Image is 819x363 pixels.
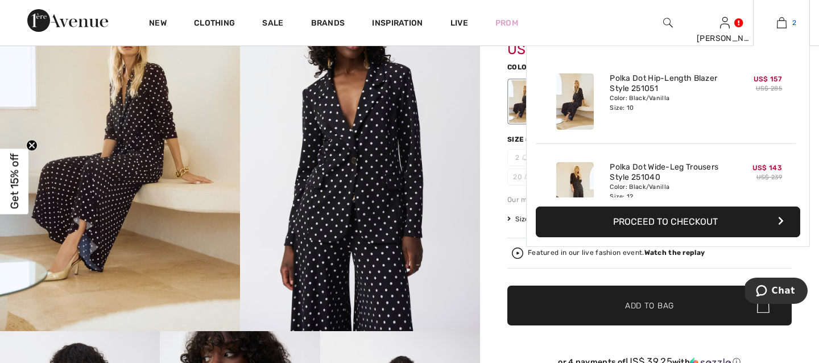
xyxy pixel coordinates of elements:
[625,300,674,312] span: Add to Bag
[149,18,167,30] a: New
[507,149,536,166] span: 2
[26,140,38,151] button: Close teaser
[720,17,730,28] a: Sign In
[450,17,468,29] a: Live
[663,16,673,30] img: search the website
[311,18,345,30] a: Brands
[8,154,21,209] span: Get 15% off
[777,16,787,30] img: My Bag
[536,207,800,237] button: Proceed to Checkout
[512,247,523,259] img: Watch the replay
[754,16,809,30] a: 2
[752,164,782,172] span: US$ 143
[507,63,534,71] span: Color:
[745,278,808,306] iframe: Opens a widget where you can chat to one of our agents
[720,16,730,30] img: My Info
[528,249,705,257] div: Featured in our live fashion event.
[507,214,550,224] span: Size Guide
[524,174,530,180] img: ring-m.svg
[507,286,792,325] button: Add to Bag
[610,73,722,94] a: Polka Dot Hip-Length Blazer Style 251051
[507,134,697,145] div: Size ([GEOGRAPHIC_DATA]/[GEOGRAPHIC_DATA]):
[495,17,518,29] a: Prom
[507,195,792,205] div: Our model is 5'9"/175 cm and wears a size 6.
[792,18,796,28] span: 2
[27,9,108,32] img: 1ère Avenue
[194,18,235,30] a: Clothing
[644,249,705,257] strong: Watch the replay
[610,94,722,112] div: Color: Black/Vanilla Size: 10
[556,162,594,218] img: Polka Dot Wide-Leg Trousers Style 251040
[756,85,782,92] s: US$ 285
[556,73,594,130] img: Polka Dot Hip-Length Blazer Style 251051
[262,18,283,30] a: Sale
[697,32,752,44] div: [PERSON_NAME]
[509,80,539,123] div: Black/Vanilla
[522,155,528,160] img: ring-m.svg
[756,174,782,181] s: US$ 239
[754,75,782,83] span: US$ 157
[610,183,722,201] div: Color: Black/Vanilla Size: 12
[507,168,536,185] span: 20
[372,18,423,30] span: Inspiration
[610,162,722,183] a: Polka Dot Wide-Leg Trousers Style 251040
